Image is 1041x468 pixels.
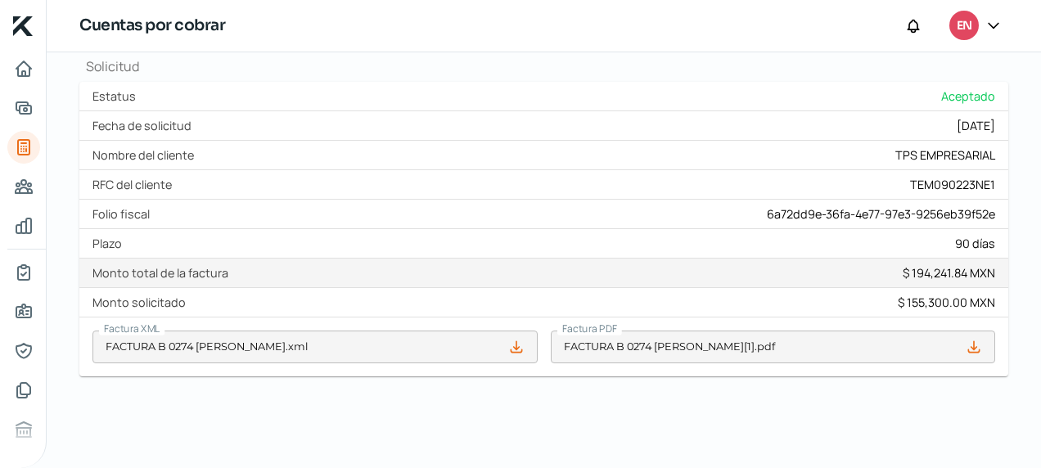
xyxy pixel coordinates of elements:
[92,88,142,104] label: Estatus
[903,265,995,281] div: $ 194,241.84 MXN
[79,14,225,38] h1: Cuentas por cobrar
[898,295,995,310] div: $ 155,300.00 MXN
[957,118,995,133] div: [DATE]
[92,206,156,222] label: Folio fiscal
[7,52,40,85] a: Inicio
[910,177,995,192] div: TEM090223NE1
[957,16,971,36] span: EN
[562,322,617,335] span: Factura PDF
[92,295,192,310] label: Monto solicitado
[7,374,40,407] a: Documentos
[7,92,40,124] a: Adelantar facturas
[895,147,995,163] div: TPS EMPRESARIAL
[7,209,40,242] a: Mis finanzas
[7,256,40,289] a: Mi contrato
[7,295,40,328] a: Información general
[955,236,995,251] div: 90 días
[7,413,40,446] a: Buró de crédito
[92,265,235,281] label: Monto total de la factura
[7,335,40,367] a: Representantes
[92,177,178,192] label: RFC del cliente
[7,131,40,164] a: Tus créditos
[941,88,995,104] span: Aceptado
[79,57,1008,75] h1: Solicitud
[7,170,40,203] a: Pago a proveedores
[767,206,995,222] div: 6a72dd9e-36fa-4e77-97e3-9256eb39f52e
[92,118,198,133] label: Fecha de solicitud
[92,236,128,251] label: Plazo
[92,147,201,163] label: Nombre del cliente
[104,322,160,335] span: Factura XML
